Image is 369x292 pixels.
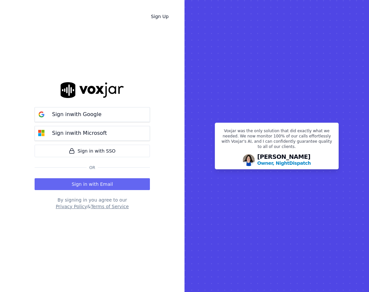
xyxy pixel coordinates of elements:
[35,127,48,140] img: microsoft Sign in button
[219,128,334,152] p: Voxjar was the only solution that did exactly what we needed. We now monitor 100% of our calls ef...
[91,203,128,210] button: Terms of Service
[257,160,311,166] p: Owner, NightDispatch
[35,107,150,122] button: Sign inwith Google
[35,108,48,121] img: google Sign in button
[52,110,101,118] p: Sign in with Google
[35,126,150,141] button: Sign inwith Microsoft
[257,154,311,166] div: [PERSON_NAME]
[87,165,98,170] span: Or
[35,178,150,190] button: Sign in with Email
[243,154,255,166] img: Avatar
[146,11,174,22] a: Sign Up
[52,129,107,137] p: Sign in with Microsoft
[35,197,150,210] div: By signing in you agree to our &
[56,203,87,210] button: Privacy Policy
[35,145,150,157] a: Sign in with SSO
[61,82,124,98] img: logo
